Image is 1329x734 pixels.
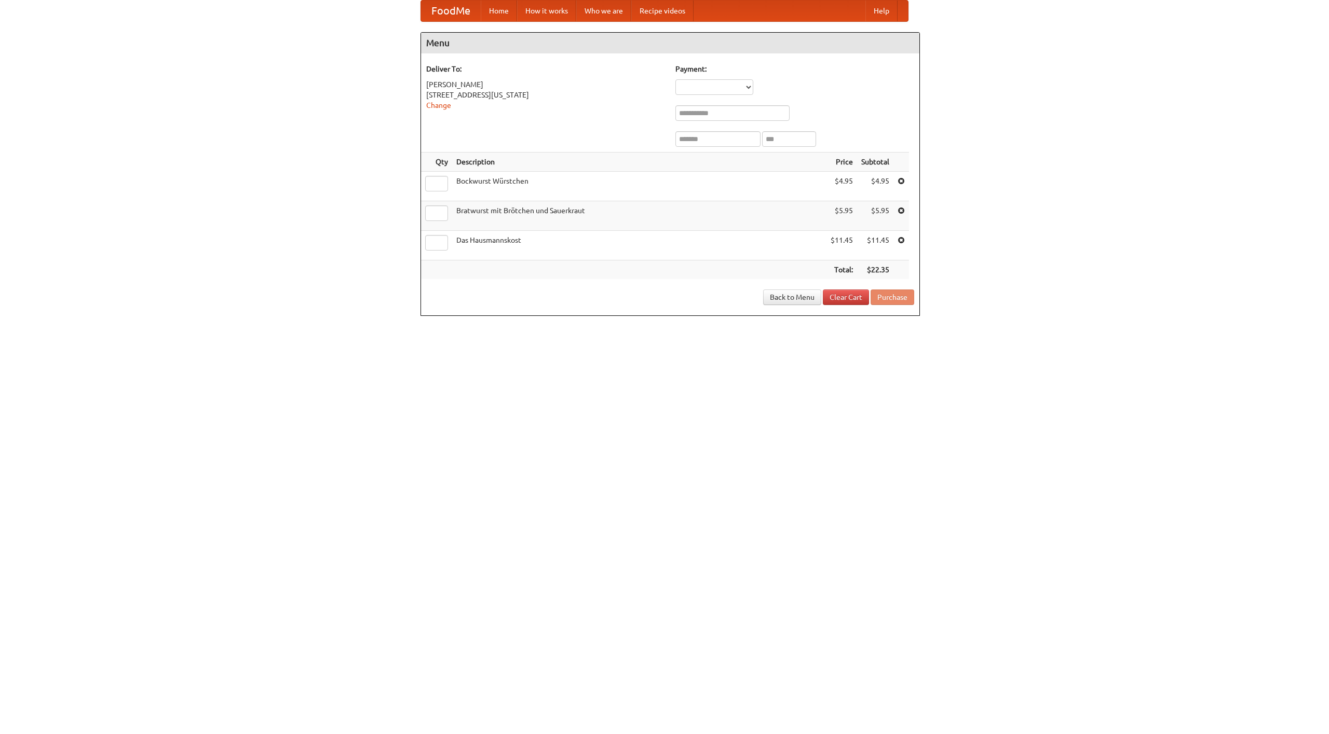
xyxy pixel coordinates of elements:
[857,201,893,231] td: $5.95
[481,1,517,21] a: Home
[826,172,857,201] td: $4.95
[823,289,869,305] a: Clear Cart
[426,64,665,74] h5: Deliver To:
[826,153,857,172] th: Price
[421,33,919,53] h4: Menu
[426,90,665,100] div: [STREET_ADDRESS][US_STATE]
[826,260,857,280] th: Total:
[421,153,452,172] th: Qty
[426,79,665,90] div: [PERSON_NAME]
[826,231,857,260] td: $11.45
[517,1,576,21] a: How it works
[452,231,826,260] td: Das Hausmannskost
[576,1,631,21] a: Who we are
[452,172,826,201] td: Bockwurst Würstchen
[826,201,857,231] td: $5.95
[857,231,893,260] td: $11.45
[857,260,893,280] th: $22.35
[675,64,914,74] h5: Payment:
[857,172,893,201] td: $4.95
[631,1,694,21] a: Recipe videos
[452,201,826,231] td: Bratwurst mit Brötchen und Sauerkraut
[871,289,914,305] button: Purchase
[865,1,898,21] a: Help
[857,153,893,172] th: Subtotal
[421,1,481,21] a: FoodMe
[426,101,451,109] a: Change
[452,153,826,172] th: Description
[763,289,821,305] a: Back to Menu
